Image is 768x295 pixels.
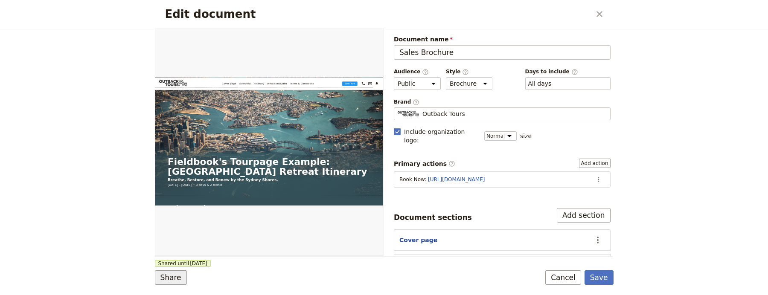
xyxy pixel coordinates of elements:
[448,160,455,167] span: ​
[492,7,507,21] a: +61231 123 123
[422,69,429,75] span: ​
[428,176,485,182] a: [URL][DOMAIN_NAME]
[484,131,517,141] select: size
[394,35,611,43] span: Document name
[525,68,611,75] span: Days to include
[202,9,230,20] a: Overview
[398,111,419,116] img: Profile
[31,251,88,261] span: [DATE] – [DATE]
[269,9,317,20] a: What's Included
[323,9,381,20] a: Terms & Conditions
[155,260,211,267] span: Shared until
[446,68,492,75] span: Style
[237,9,262,20] a: Itinerary
[585,270,614,285] button: Save
[98,251,162,261] span: 3 days & 2 nights
[571,69,578,75] span: ​
[462,69,469,75] span: ​
[161,9,195,20] a: Cover page
[394,98,611,106] span: Brand
[557,208,611,223] button: Add section
[592,173,605,186] button: Actions
[190,260,207,267] span: [DATE]
[404,127,479,145] span: Include organization logo :
[446,77,492,90] select: Style​
[10,5,85,20] img: Outback Tours logo
[394,159,455,168] span: Primary actions
[591,233,605,247] button: Actions
[528,79,552,88] button: Days to include​Clear input
[155,270,187,285] button: Share
[413,99,419,105] span: ​
[394,212,472,223] div: Document sections
[31,238,515,251] p: Breathe, Restore, and Renew by the Sydney Shores.
[394,68,441,75] span: Audience
[399,236,437,244] button: Cover page
[394,45,611,60] input: Document name
[31,188,515,236] h1: Fieldbook's Tourpage Example: [GEOGRAPHIC_DATA] Retreat Itinerary
[592,7,607,21] button: Close dialog
[520,132,532,140] span: size
[394,77,441,90] select: Audience​
[399,176,589,183] div: Book Now :
[449,9,486,19] a: Book Now
[525,7,539,21] button: Download pdf
[509,7,523,21] a: sales@fieldbook.com
[165,8,591,20] h2: Edit document
[545,270,581,285] button: Cancel
[422,110,465,118] span: Outback Tours
[579,159,611,168] button: Primary actions​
